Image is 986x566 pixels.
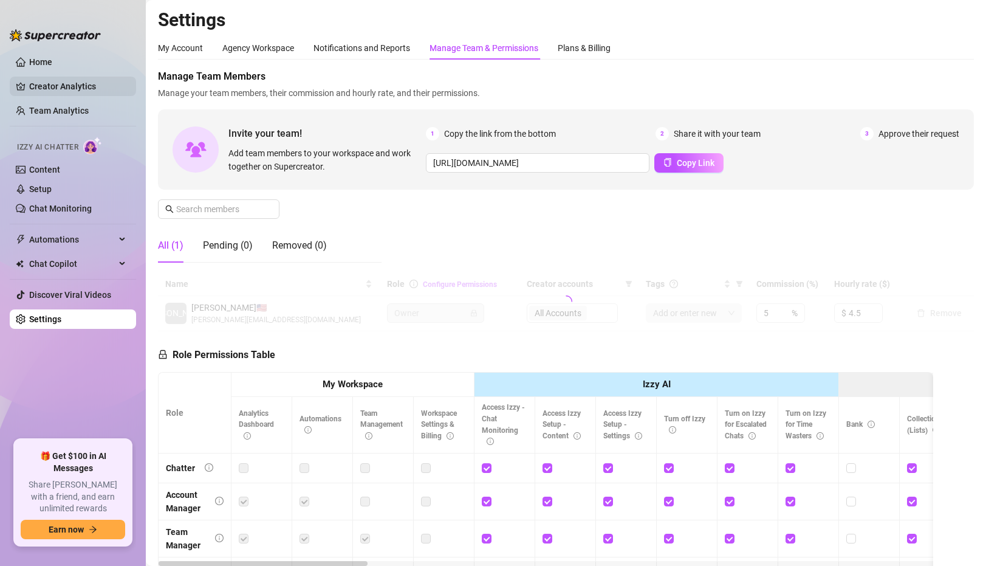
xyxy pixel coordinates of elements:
[21,520,125,539] button: Earn nowarrow-right
[29,57,52,67] a: Home
[16,260,24,268] img: Chat Copilot
[158,69,974,84] span: Manage Team Members
[933,426,940,433] span: info-circle
[487,438,494,445] span: info-circle
[29,184,52,194] a: Setup
[677,158,714,168] span: Copy Link
[603,409,642,441] span: Access Izzy Setup - Settings
[239,409,274,441] span: Analytics Dashboard
[878,127,959,140] span: Approve their request
[159,373,231,454] th: Role
[29,314,61,324] a: Settings
[674,127,761,140] span: Share it with your team
[907,415,943,435] span: Collections (Lists)
[21,479,125,515] span: Share [PERSON_NAME] with a friend, and earn unlimited rewards
[158,9,974,32] h2: Settings
[365,432,372,440] span: info-circle
[166,488,205,515] div: Account Manager
[444,127,556,140] span: Copy the link from the bottom
[244,432,251,440] span: info-circle
[10,29,101,41] img: logo-BBDzfeDw.svg
[16,235,26,244] span: thunderbolt
[166,525,205,552] div: Team Manager
[635,432,642,440] span: info-circle
[654,153,724,173] button: Copy Link
[669,426,676,433] span: info-circle
[158,238,183,253] div: All (1)
[158,348,275,362] h5: Role Permissions Table
[158,350,168,359] span: lock
[176,202,262,216] input: Search members
[17,142,78,153] span: Izzy AI Chatter
[573,432,581,440] span: info-circle
[643,379,671,390] strong: Izzy AI
[89,525,97,534] span: arrow-right
[817,432,824,440] span: info-circle
[426,127,439,140] span: 1
[313,41,410,55] div: Notifications and Reports
[421,409,457,441] span: Workspace Settings & Billing
[559,295,573,309] span: loading
[725,409,767,441] span: Turn on Izzy for Escalated Chats
[29,204,92,213] a: Chat Monitoring
[482,403,525,446] span: Access Izzy - Chat Monitoring
[664,415,705,435] span: Turn off Izzy
[203,238,253,253] div: Pending (0)
[860,127,874,140] span: 3
[29,254,115,274] span: Chat Copilot
[166,461,195,475] div: Chatter
[29,165,60,174] a: Content
[748,432,756,440] span: info-circle
[304,426,312,433] span: info-circle
[215,497,224,505] span: info-circle
[29,230,115,249] span: Automations
[272,238,327,253] div: Removed (0)
[49,525,84,534] span: Earn now
[165,205,174,213] span: search
[228,126,426,141] span: Invite your team!
[447,432,454,440] span: info-circle
[558,41,611,55] div: Plans & Billing
[158,86,974,100] span: Manage your team members, their commission and hourly rate, and their permissions.
[323,379,383,390] strong: My Workspace
[83,137,102,154] img: AI Chatter
[360,409,403,441] span: Team Management
[29,106,89,116] a: Team Analytics
[222,41,294,55] div: Agency Workspace
[215,534,224,542] span: info-circle
[868,421,875,428] span: info-circle
[29,77,126,96] a: Creator Analytics
[205,463,213,472] span: info-circle
[656,127,669,140] span: 2
[228,147,421,173] span: Add team members to your workspace and work together on Supercreator.
[300,415,341,435] span: Automations
[158,41,203,55] div: My Account
[846,420,875,429] span: Bank
[430,41,538,55] div: Manage Team & Permissions
[543,409,581,441] span: Access Izzy Setup - Content
[21,450,125,474] span: 🎁 Get $100 in AI Messages
[29,290,111,300] a: Discover Viral Videos
[663,158,672,167] span: copy
[786,409,826,441] span: Turn on Izzy for Time Wasters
